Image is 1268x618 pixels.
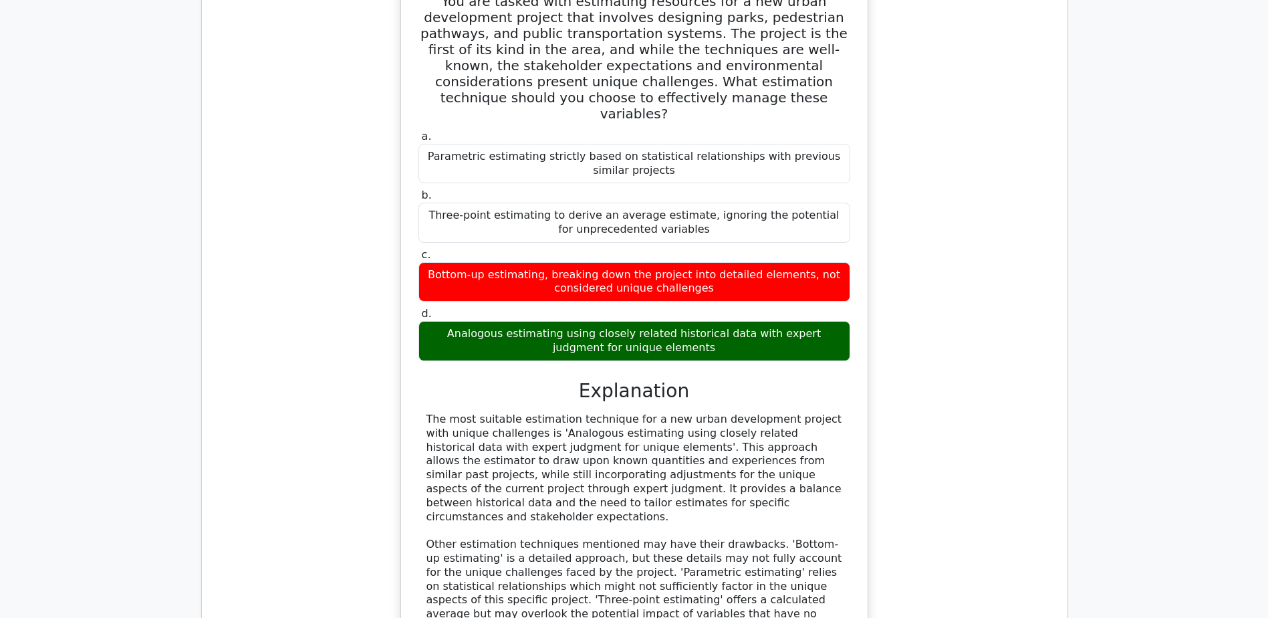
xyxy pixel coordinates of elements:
[418,262,850,302] div: Bottom-up estimating, breaking down the project into detailed elements, not considered unique cha...
[422,248,431,261] span: c.
[426,380,842,403] h3: Explanation
[418,203,850,243] div: Three-point estimating to derive an average estimate, ignoring the potential for unprecedented va...
[422,130,432,142] span: a.
[418,144,850,184] div: Parametric estimating strictly based on statistical relationships with previous similar projects
[422,189,432,201] span: b.
[418,321,850,361] div: Analogous estimating using closely related historical data with expert judgment for unique elements
[422,307,432,320] span: d.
